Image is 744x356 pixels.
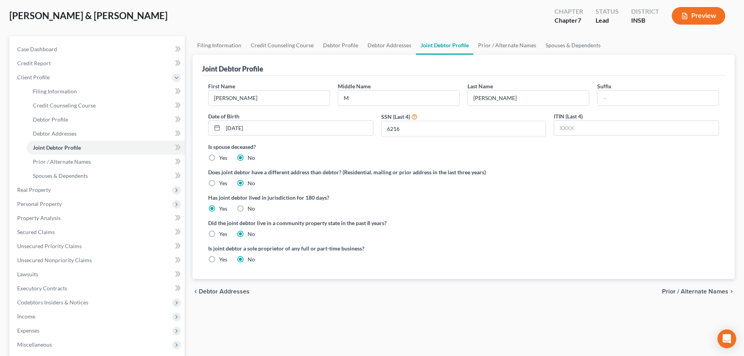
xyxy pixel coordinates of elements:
i: chevron_right [728,288,735,295]
span: 7 [578,16,581,24]
label: Is joint debtor a sole proprietor of any full or part-time business? [208,244,460,252]
span: Real Property [17,186,51,193]
input: -- [468,91,589,106]
label: Did the joint debtor live in a community property state in the past 8 years? [208,219,719,227]
a: Debtor Addresses [363,36,416,55]
button: Preview [672,7,725,25]
label: No [248,230,255,238]
span: Client Profile [17,74,50,81]
span: Filing Information [33,88,77,95]
label: No [248,179,255,187]
a: Prior / Alternate Names [473,36,541,55]
label: Last Name [467,82,493,90]
label: No [248,256,255,263]
label: Yes [219,179,227,187]
div: Open Intercom Messenger [717,329,736,348]
label: SSN (Last 4) [381,113,410,121]
span: Spouses & Dependents [33,172,88,179]
label: Does joint debtor have a different address than debtor? (Residential, mailing or prior address in... [208,168,719,176]
i: chevron_left [193,288,199,295]
a: Debtor Profile [27,113,185,127]
span: Secured Claims [17,229,55,235]
div: Chapter [555,7,583,16]
a: Prior / Alternate Names [27,155,185,169]
span: Credit Counseling Course [33,102,96,109]
span: Unsecured Priority Claims [17,243,82,249]
label: Yes [219,230,227,238]
a: Joint Debtor Profile [416,36,473,55]
a: Case Dashboard [11,42,185,56]
div: Lead [596,16,619,25]
label: No [248,154,255,162]
span: Joint Debtor Profile [33,144,81,151]
a: Unsecured Priority Claims [11,239,185,253]
span: Lawsuits [17,271,38,277]
span: Personal Property [17,200,62,207]
span: Debtor Addresses [199,288,250,295]
span: Unsecured Nonpriority Claims [17,257,92,263]
button: Prior / Alternate Names chevron_right [662,288,735,295]
span: [PERSON_NAME] & [PERSON_NAME] [9,10,168,21]
span: Credit Report [17,60,51,66]
a: Secured Claims [11,225,185,239]
label: Date of Birth [208,112,239,120]
div: Status [596,7,619,16]
label: Middle Name [338,82,371,90]
a: Credit Counseling Course [27,98,185,113]
label: Yes [219,256,227,263]
a: Joint Debtor Profile [27,141,185,155]
div: Chapter [555,16,583,25]
label: Yes [219,205,227,213]
span: Expenses [17,327,39,334]
label: ITIN (Last 4) [554,112,583,120]
a: Debtor Profile [318,36,363,55]
input: -- [209,91,330,106]
a: Executory Contracts [11,281,185,295]
span: Prior / Alternate Names [33,158,91,165]
span: Income [17,313,35,320]
input: M.I [338,91,459,106]
a: Spouses & Dependents [541,36,605,55]
label: Is spouse deceased? [208,143,719,151]
span: Property Analysis [17,215,61,221]
input: -- [598,91,719,106]
input: XXXX [554,121,719,136]
a: Spouses & Dependents [27,169,185,183]
span: Debtor Addresses [33,130,77,137]
input: MM/DD/YYYY [223,121,373,136]
input: XXXX [382,121,546,136]
a: Filing Information [193,36,246,55]
a: Unsecured Nonpriority Claims [11,253,185,267]
div: Joint Debtor Profile [202,64,263,73]
span: Case Dashboard [17,46,57,52]
span: Prior / Alternate Names [662,288,728,295]
label: Suffix [597,82,612,90]
label: Yes [219,154,227,162]
a: Lawsuits [11,267,185,281]
a: Debtor Addresses [27,127,185,141]
span: Miscellaneous [17,341,52,348]
span: Codebtors Insiders & Notices [17,299,88,306]
a: Credit Report [11,56,185,70]
span: Debtor Profile [33,116,68,123]
label: Has joint debtor lived in jurisdiction for 180 days? [208,193,719,202]
a: Property Analysis [11,211,185,225]
label: First Name [208,82,235,90]
a: Filing Information [27,84,185,98]
label: No [248,205,255,213]
button: chevron_left Debtor Addresses [193,288,250,295]
a: Credit Counseling Course [246,36,318,55]
div: INSB [631,16,659,25]
span: Executory Contracts [17,285,67,292]
div: District [631,7,659,16]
